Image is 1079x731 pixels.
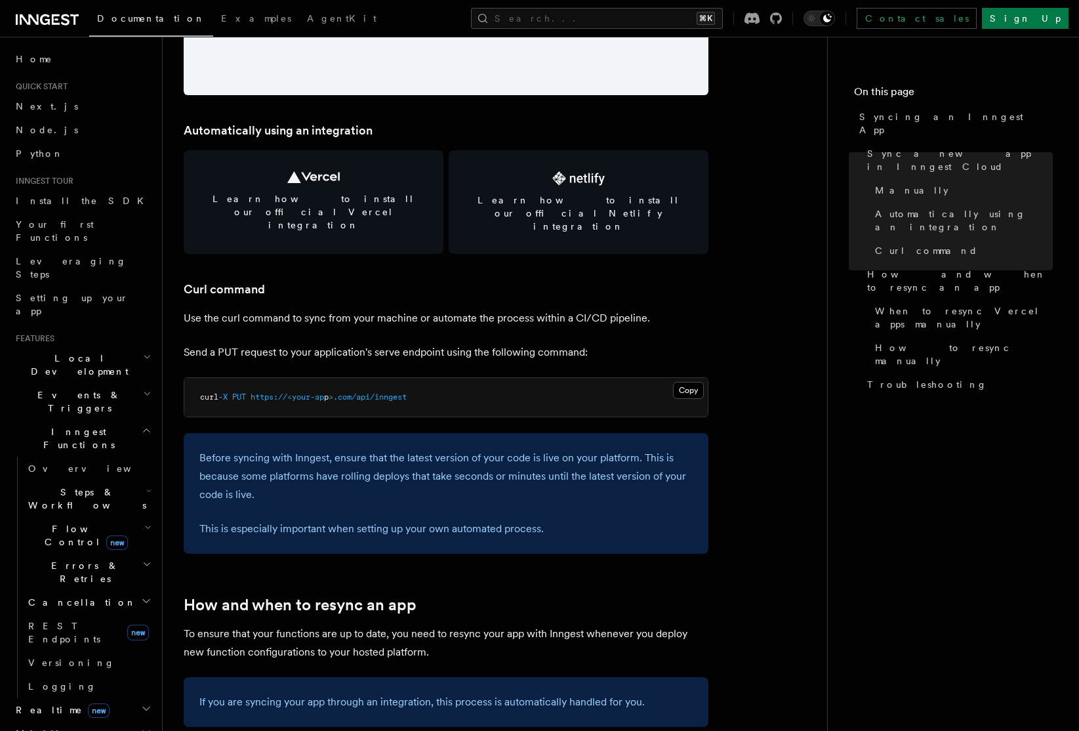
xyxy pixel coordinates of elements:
[16,101,78,112] span: Next.js
[10,94,154,118] a: Next.js
[10,47,154,71] a: Home
[23,522,144,549] span: Flow Control
[28,463,163,474] span: Overview
[10,176,73,186] span: Inngest tour
[218,392,228,402] span: -X
[23,591,154,614] button: Cancellation
[329,392,333,402] span: >
[16,196,152,206] span: Install the SDK
[199,520,693,538] p: This is especially important when setting up your own automated process.
[10,286,154,323] a: Setting up your app
[875,184,948,197] span: Manually
[184,596,417,614] a: How and when to resync an app
[200,392,218,402] span: curl
[464,194,693,233] span: Learn how to install our official Netlify integration
[23,554,154,591] button: Errors & Retries
[870,178,1053,202] a: Manually
[232,392,246,402] span: PUT
[213,4,299,35] a: Examples
[287,392,292,402] span: <
[16,52,52,66] span: Home
[16,125,78,135] span: Node.js
[10,213,154,249] a: Your first Functions
[221,13,291,24] span: Examples
[28,621,100,644] span: REST Endpoints
[10,703,110,717] span: Realtime
[16,219,94,243] span: Your first Functions
[10,333,54,344] span: Features
[10,420,154,457] button: Inngest Functions
[324,392,329,402] span: p
[89,4,213,37] a: Documentation
[199,449,693,504] p: Before syncing with Inngest, ensure that the latest version of your code is live on your platform...
[859,110,1053,136] span: Syncing an Inngest App
[199,693,693,711] p: If you are syncing your app through an integration, this process is automatically handled for you.
[10,425,142,451] span: Inngest Functions
[10,81,68,92] span: Quick start
[184,343,708,362] p: Send a PUT request to your application's serve endpoint using the following command:
[23,486,146,512] span: Steps & Workflows
[854,105,1053,142] a: Syncing an Inngest App
[106,535,128,550] span: new
[875,341,1053,367] span: How to resync manually
[982,8,1069,29] a: Sign Up
[184,121,373,140] a: Automatically using an integration
[10,142,154,165] a: Python
[127,625,149,640] span: new
[251,392,287,402] span: https://
[697,12,715,25] kbd: ⌘K
[870,299,1053,336] a: When to resync Vercel apps manually
[16,293,129,316] span: Setting up your app
[870,202,1053,239] a: Automatically using an integration
[23,651,154,675] a: Versioning
[23,675,154,698] a: Logging
[292,392,324,402] span: your-ap
[28,681,96,692] span: Logging
[23,614,154,651] a: REST Endpointsnew
[23,517,154,554] button: Flow Controlnew
[862,142,1053,178] a: Sync a new app in Inngest Cloud
[333,392,407,402] span: .com/api/inngest
[870,239,1053,262] a: Curl command
[10,352,143,378] span: Local Development
[10,457,154,698] div: Inngest Functions
[449,150,708,254] a: Learn how to install our official Netlify integration
[307,13,377,24] span: AgentKit
[875,304,1053,331] span: When to resync Vercel apps manually
[16,256,127,280] span: Leveraging Steps
[16,148,64,159] span: Python
[23,559,142,585] span: Errors & Retries
[23,480,154,517] button: Steps & Workflows
[804,10,835,26] button: Toggle dark mode
[10,189,154,213] a: Install the SDK
[10,388,143,415] span: Events & Triggers
[28,658,115,668] span: Versioning
[471,8,723,29] button: Search...⌘K
[23,596,136,609] span: Cancellation
[23,457,154,480] a: Overview
[184,150,443,254] a: Learn how to install our official Vercel integration
[870,336,1053,373] a: How to resync manually
[867,147,1053,173] span: Sync a new app in Inngest Cloud
[862,262,1053,299] a: How and when to resync an app
[867,268,1053,294] span: How and when to resync an app
[875,244,978,257] span: Curl command
[10,249,154,286] a: Leveraging Steps
[184,625,708,661] p: To ensure that your functions are up to date, you need to resync your app with Inngest whenever y...
[10,698,154,722] button: Realtimenew
[184,309,708,327] p: Use the curl command to sync from your machine or automate the process within a CI/CD pipeline.
[10,118,154,142] a: Node.js
[857,8,977,29] a: Contact sales
[867,378,987,391] span: Troubleshooting
[97,13,205,24] span: Documentation
[10,383,154,420] button: Events & Triggers
[299,4,384,35] a: AgentKit
[854,84,1053,105] h4: On this page
[875,207,1053,234] span: Automatically using an integration
[862,373,1053,396] a: Troubleshooting
[673,382,704,399] button: Copy
[10,346,154,383] button: Local Development
[199,192,428,232] span: Learn how to install our official Vercel integration
[184,280,265,299] a: Curl command
[88,703,110,718] span: new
